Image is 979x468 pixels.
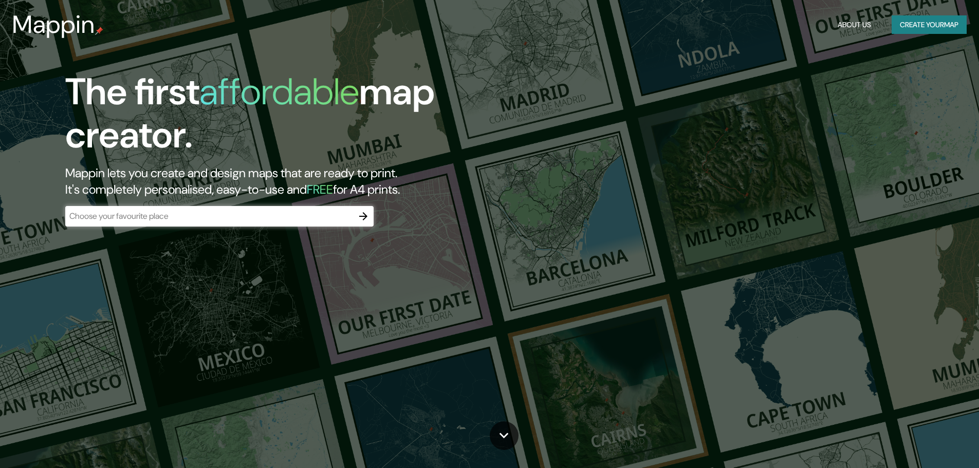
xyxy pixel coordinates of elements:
[888,428,968,457] iframe: Help widget launcher
[95,27,103,35] img: mappin-pin
[65,165,555,198] h2: Mappin lets you create and design maps that are ready to print. It's completely personalised, eas...
[307,181,333,197] h5: FREE
[892,15,967,34] button: Create yourmap
[12,10,95,39] h3: Mappin
[65,210,353,222] input: Choose your favourite place
[199,68,359,116] h1: affordable
[65,70,555,165] h1: The first map creator.
[834,15,875,34] button: About Us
